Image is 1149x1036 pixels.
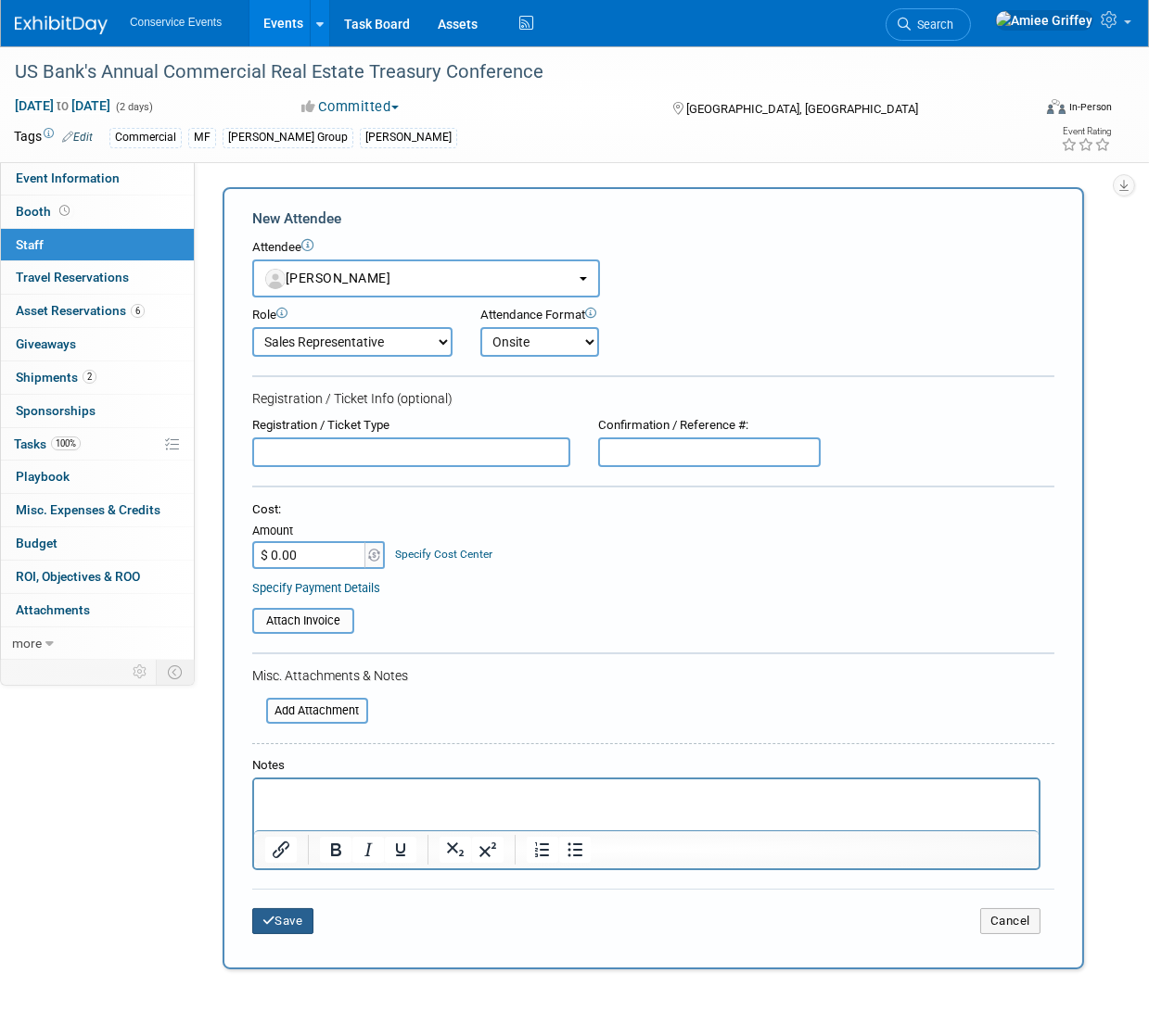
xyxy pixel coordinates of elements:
button: Cancel [980,908,1040,934]
span: 6 [131,304,145,318]
a: Specify Payment Details [252,581,380,595]
span: [GEOGRAPHIC_DATA], [GEOGRAPHIC_DATA] [686,102,918,116]
a: Attachments [1,594,194,626]
button: Underline [385,837,416,863]
a: Edit [62,131,93,144]
a: ROI, Objectives & ROO [1,561,194,593]
a: Giveaways [1,328,194,360]
a: Event Information [1,162,194,195]
a: Staff [1,229,194,261]
span: Event Information [16,171,120,185]
span: (2 days) [114,101,153,113]
a: Misc. Expenses & Credits [1,494,194,526]
div: Event Rating [1061,127,1111,136]
div: Commercial [109,128,182,147]
button: Superscript [472,837,504,863]
span: Misc. Expenses & Credits [16,502,160,517]
button: Bold [320,837,351,863]
span: to [54,98,71,113]
a: Tasks100% [1,428,194,461]
span: Tasks [14,436,81,451]
button: Bullet list [559,837,591,863]
iframe: Rich Text Area [254,779,1039,830]
a: Booth [1,196,194,228]
span: Asset Reservations [16,303,145,318]
button: Committed [296,97,406,117]
span: Shipments [16,370,96,385]
span: ROI, Objectives & ROO [16,569,140,584]
button: Numbered list [527,837,558,863]
div: In-Person [1068,100,1112,114]
div: Registration / Ticket Info (optional) [252,389,1054,408]
span: 2 [83,370,96,384]
div: Registration / Ticket Type [252,417,570,435]
span: Conservice Events [130,16,222,29]
a: Sponsorships [1,395,194,427]
div: Attendance Format [480,307,660,324]
a: Travel Reservations [1,261,194,294]
td: Toggle Event Tabs [157,660,195,684]
span: Travel Reservations [16,270,129,284]
a: Shipments2 [1,361,194,394]
div: Notes [252,757,1040,775]
button: Subscript [440,837,471,863]
span: Booth [16,204,73,219]
span: Booth not reserved yet [56,204,73,218]
div: [PERSON_NAME] Group [223,128,353,147]
button: Italic [352,837,384,863]
a: Budget [1,527,194,560]
span: 100% [51,436,81,450]
div: MF [188,128,216,147]
div: New Attendee [252,208,1054,229]
span: Budget [16,536,57,550]
button: [PERSON_NAME] [252,259,600,297]
span: Playbook [16,469,70,484]
a: Asset Reservations6 [1,295,194,327]
td: Personalize Event Tab Strip [124,660,157,684]
span: [DATE] [DATE] [14,97,111,114]
div: Cost: [252,501,1054,519]
img: Amiee Griffey [995,10,1093,31]
img: Format-Inperson.png [1047,99,1066,114]
a: Playbook [1,461,194,493]
a: more [1,627,194,660]
span: [PERSON_NAME] [265,271,391,285]
div: Attendee [252,239,1054,257]
span: Search [911,18,953,32]
button: Save [252,908,313,934]
button: Insert/edit link [265,837,297,863]
div: US Bank's Annual Commercial Real Estate Treasury Conference [8,56,1018,89]
td: Tags [14,127,93,148]
div: Confirmation / Reference #: [598,417,821,435]
a: Specify Cost Center [396,548,493,561]
div: Misc. Attachments & Notes [252,666,1054,685]
span: Sponsorships [16,403,96,418]
div: Event Format [952,96,1112,124]
div: [PERSON_NAME] [360,128,457,147]
img: ExhibitDay [15,16,108,34]
div: Amount [252,523,387,541]
span: more [12,636,42,651]
div: Role [252,307,453,324]
span: Attachments [16,602,90,617]
span: Staff [16,237,44,252]
a: Search [886,8,971,41]
span: Giveaways [16,336,76,351]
